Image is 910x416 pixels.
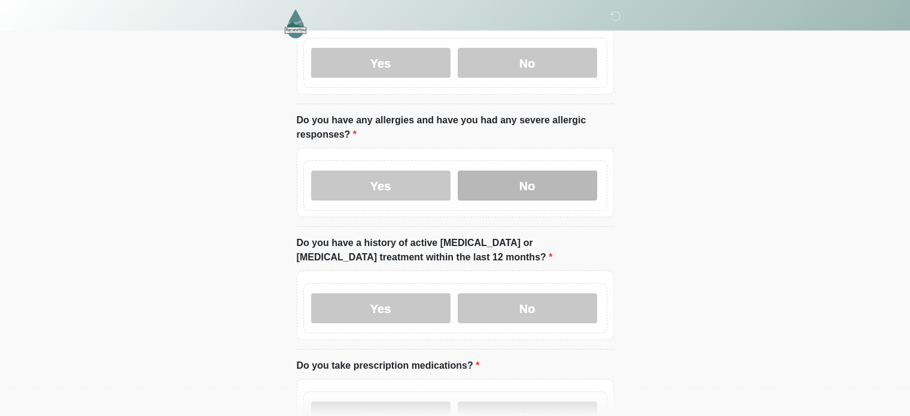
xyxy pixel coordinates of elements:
[297,113,614,142] label: Do you have any allergies and have you had any severe allergic responses?
[297,236,614,265] label: Do you have a history of active [MEDICAL_DATA] or [MEDICAL_DATA] treatment within the last 12 mon...
[311,293,451,323] label: Yes
[458,48,597,78] label: No
[311,48,451,78] label: Yes
[297,359,480,373] label: Do you take prescription medications?
[458,171,597,201] label: No
[458,293,597,323] label: No
[311,171,451,201] label: Yes
[285,9,307,38] img: RenewYou IV Hydration and Wellness Logo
